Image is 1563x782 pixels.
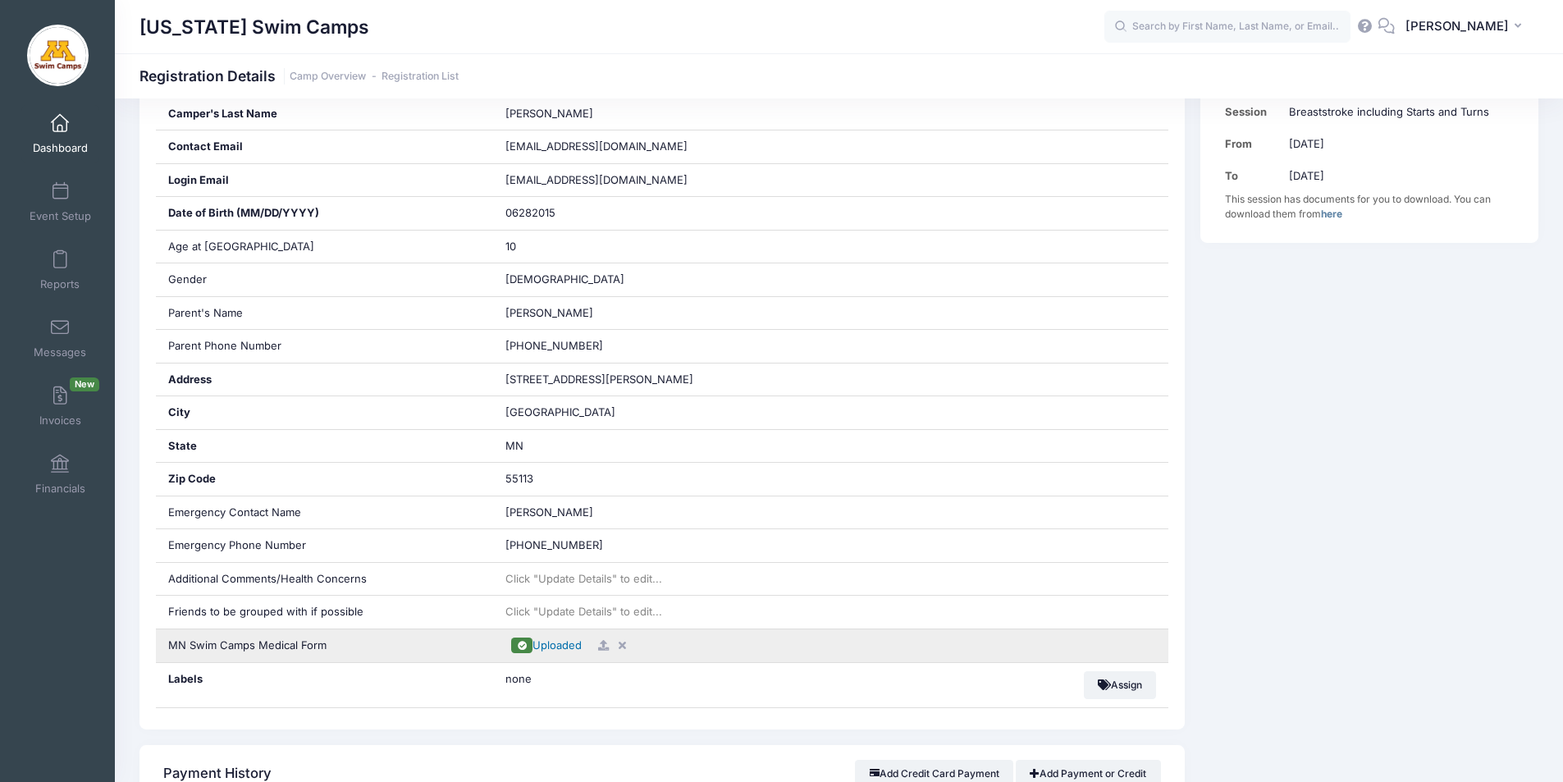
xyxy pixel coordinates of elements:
[156,330,494,363] div: Parent Phone Number
[1084,671,1157,699] button: Assign
[505,638,587,652] a: Uploaded
[156,130,494,163] div: Contact Email
[505,671,711,688] span: none
[156,396,494,429] div: City
[1395,8,1538,46] button: [PERSON_NAME]
[505,206,555,219] span: 06282015
[139,67,459,85] h1: Registration Details
[505,139,688,153] span: [EMAIL_ADDRESS][DOMAIN_NAME]
[39,414,81,428] span: Invoices
[156,496,494,529] div: Emergency Contact Name
[35,482,85,496] span: Financials
[505,272,624,286] span: [DEMOGRAPHIC_DATA]
[33,141,88,155] span: Dashboard
[505,306,593,319] span: [PERSON_NAME]
[532,638,582,652] span: Uploaded
[505,572,662,585] span: Click "Update Details" to edit...
[1281,128,1515,160] td: [DATE]
[21,173,99,231] a: Event Setup
[505,240,516,253] span: 10
[156,563,494,596] div: Additional Comments/Health Concerns
[505,172,711,189] span: [EMAIL_ADDRESS][DOMAIN_NAME]
[139,8,369,46] h1: [US_STATE] Swim Camps
[290,71,366,83] a: Camp Overview
[1281,96,1515,128] td: Breaststroke including Starts and Turns
[156,629,494,662] div: MN Swim Camps Medical Form
[21,377,99,435] a: InvoicesNew
[1104,11,1350,43] input: Search by First Name, Last Name, or Email...
[505,405,615,418] span: [GEOGRAPHIC_DATA]
[156,430,494,463] div: State
[156,364,494,396] div: Address
[21,241,99,299] a: Reports
[156,297,494,330] div: Parent's Name
[505,439,523,452] span: MN
[156,98,494,130] div: Camper's Last Name
[505,373,693,386] span: [STREET_ADDRESS][PERSON_NAME]
[156,463,494,496] div: Zip Code
[1281,160,1515,192] td: [DATE]
[70,377,99,391] span: New
[505,107,593,120] span: [PERSON_NAME]
[505,505,593,519] span: [PERSON_NAME]
[382,71,459,83] a: Registration List
[1225,96,1281,128] td: Session
[27,25,89,86] img: Minnesota Swim Camps
[30,209,91,223] span: Event Setup
[505,538,603,551] span: [PHONE_NUMBER]
[1225,160,1281,192] td: To
[156,663,494,707] div: Labels
[156,596,494,629] div: Friends to be grouped with if possible
[40,277,80,291] span: Reports
[1321,208,1342,220] a: here
[1225,192,1515,222] div: This session has documents for you to download. You can download them from
[156,164,494,197] div: Login Email
[505,339,603,352] span: [PHONE_NUMBER]
[505,472,533,485] span: 55113
[21,309,99,367] a: Messages
[505,605,662,618] span: Click "Update Details" to edit...
[156,231,494,263] div: Age at [GEOGRAPHIC_DATA]
[156,263,494,296] div: Gender
[156,197,494,230] div: Date of Birth (MM/DD/YYYY)
[156,529,494,562] div: Emergency Phone Number
[34,345,86,359] span: Messages
[21,105,99,162] a: Dashboard
[21,446,99,503] a: Financials
[1405,17,1509,35] span: [PERSON_NAME]
[1225,128,1281,160] td: From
